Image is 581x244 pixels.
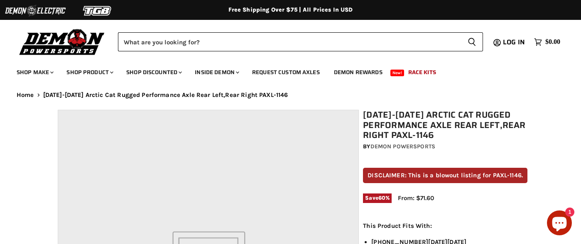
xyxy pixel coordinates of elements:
[363,142,527,151] div: by
[544,210,574,237] inbox-online-store-chat: Shopify online store chat
[10,64,59,81] a: Shop Make
[10,60,558,81] ul: Main menu
[499,39,530,46] a: Log in
[378,195,385,201] span: 60
[363,193,392,203] span: Save %
[530,36,564,48] a: $0.00
[328,64,389,81] a: Demon Rewards
[246,64,326,81] a: Request Custom Axles
[370,143,435,150] a: Demon Powersports
[363,221,527,231] p: This Product Fits With:
[398,194,434,202] span: From: $71.60
[118,32,483,51] form: Product
[43,92,288,99] span: [DATE]-[DATE] Arctic Cat Rugged Performance Axle Rear Left,Rear Right PAXL-1146
[363,110,527,140] h1: [DATE]-[DATE] Arctic Cat Rugged Performance Axle Rear Left,Rear Right PAXL-1146
[402,64,442,81] a: Race Kits
[390,70,404,76] span: New!
[189,64,244,81] a: Inside Demon
[60,64,118,81] a: Shop Product
[66,3,129,19] img: TGB Logo 2
[545,38,560,46] span: $0.00
[363,168,527,183] p: DISCLAIMER: This is a blowout listing for PAXL-1146.
[461,32,483,51] button: Search
[4,3,66,19] img: Demon Electric Logo 2
[120,64,187,81] a: Shop Discounted
[503,37,525,47] span: Log in
[17,92,34,99] a: Home
[17,27,108,56] img: Demon Powersports
[118,32,461,51] input: Search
